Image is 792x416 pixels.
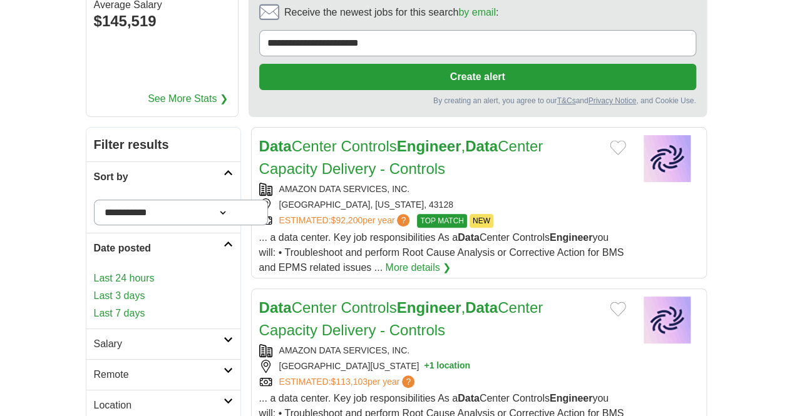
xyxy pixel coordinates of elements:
span: Receive the newest jobs for this search : [284,5,498,20]
div: $145,519 [94,10,230,33]
a: See More Stats ❯ [148,91,228,106]
h2: Filter results [86,128,240,161]
a: Salary [86,328,240,359]
img: Company logo [636,297,699,343]
h2: Location [94,398,224,413]
a: ESTIMATED:$92,200per year? [279,214,413,228]
h2: Date posted [94,241,224,256]
strong: Engineer [550,232,592,243]
h2: Sort by [94,170,224,185]
button: Add to favorite jobs [610,302,626,317]
span: NEW [470,214,493,228]
span: $92,200 [331,215,363,225]
div: [GEOGRAPHIC_DATA][US_STATE] [259,360,626,373]
strong: Data [465,138,498,155]
h2: Remote [94,367,224,382]
strong: Data [458,393,480,403]
div: AMAZON DATA SERVICES, INC. [259,344,626,357]
img: Company logo [636,135,699,182]
span: ? [402,375,414,388]
h2: Salary [94,337,224,352]
a: DataCenter ControlsEngineer,DataCenter Capacity Delivery - Controls [259,299,543,338]
a: Last 24 hours [94,271,233,286]
div: [GEOGRAPHIC_DATA], [US_STATE], 43128 [259,198,626,211]
button: Create alert [259,64,696,90]
strong: Engineer [397,299,461,316]
a: Sort by [86,161,240,192]
span: $113,103 [331,377,367,387]
strong: Engineer [397,138,461,155]
strong: Data [458,232,480,243]
a: Last 3 days [94,288,233,303]
strong: Data [465,299,498,316]
a: T&Cs [557,96,575,105]
a: by email [458,7,496,18]
strong: Engineer [550,393,592,403]
span: TOP MATCH [417,214,466,228]
a: Last 7 days [94,306,233,321]
button: +1 location [424,360,470,373]
a: Privacy Notice [588,96,636,105]
strong: Data [259,138,292,155]
a: Date posted [86,233,240,263]
a: Remote [86,359,240,390]
span: + [424,360,429,373]
button: Add to favorite jobs [610,140,626,155]
span: ... a data center. Key job responsibilities As a Center Controls you will: • Troubleshoot and per... [259,232,624,273]
span: ? [397,214,409,226]
a: More details ❯ [385,260,451,275]
a: ESTIMATED:$113,103per year? [279,375,418,388]
a: DataCenter ControlsEngineer,DataCenter Capacity Delivery - Controls [259,138,543,177]
div: AMAZON DATA SERVICES, INC. [259,183,626,196]
div: By creating an alert, you agree to our and , and Cookie Use. [259,95,696,106]
strong: Data [259,299,292,316]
